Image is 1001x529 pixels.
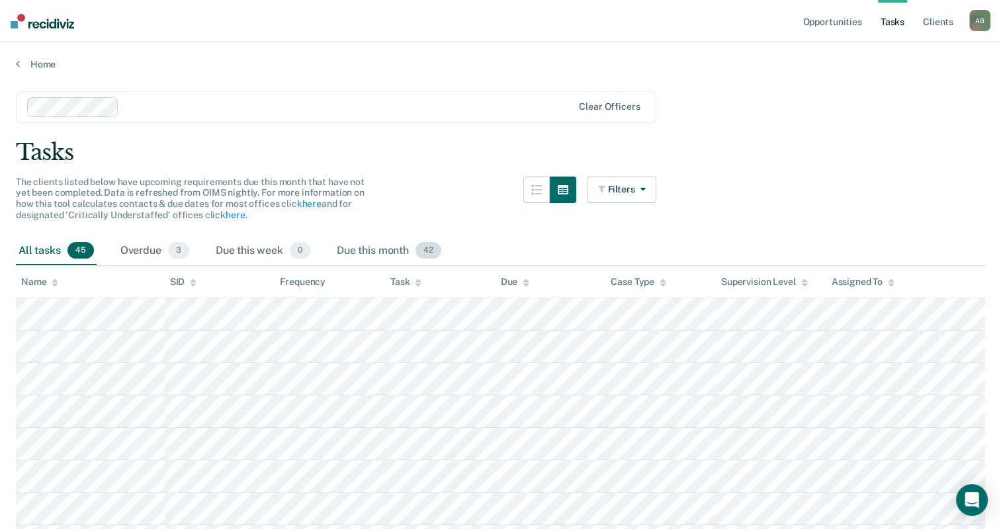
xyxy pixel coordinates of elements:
[16,237,97,266] div: All tasks45
[579,101,640,112] div: Clear officers
[16,177,365,220] span: The clients listed below have upcoming requirements due this month that have not yet been complet...
[969,10,990,31] div: A B
[969,10,990,31] button: AB
[16,58,985,70] a: Home
[280,276,326,288] div: Frequency
[213,237,313,266] div: Due this week0
[67,242,94,259] span: 45
[226,210,245,220] a: here
[832,276,894,288] div: Assigned To
[170,276,197,288] div: SID
[501,276,530,288] div: Due
[956,484,988,516] div: Open Intercom Messenger
[302,198,321,209] a: here
[415,242,441,259] span: 42
[334,237,444,266] div: Due this month42
[168,242,189,259] span: 3
[721,276,808,288] div: Supervision Level
[21,276,58,288] div: Name
[390,276,421,288] div: Task
[16,139,985,166] div: Tasks
[118,237,192,266] div: Overdue3
[611,276,666,288] div: Case Type
[11,14,74,28] img: Recidiviz
[587,177,657,203] button: Filters
[290,242,310,259] span: 0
